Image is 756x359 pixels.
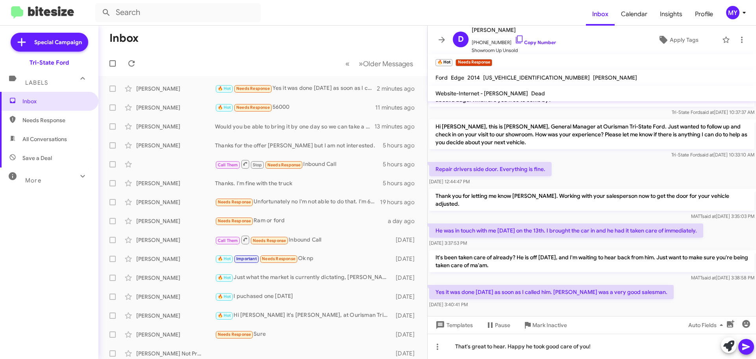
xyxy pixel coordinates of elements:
small: Needs Response [456,59,492,66]
span: Edge [451,74,464,81]
span: Ford [435,74,448,81]
a: Inbox [586,3,615,26]
div: 13 minutes ago [374,123,421,130]
span: Special Campaign [34,38,82,46]
div: [DATE] [392,255,421,263]
span: » [359,59,363,69]
div: 56000 [215,103,375,112]
div: [PERSON_NAME] [136,141,215,149]
span: Needs Response [262,256,295,261]
span: Needs Response [267,162,301,167]
span: Auto Fields [688,318,726,332]
div: [PERSON_NAME] [136,274,215,282]
div: I puchased one [DATE] [215,292,392,301]
div: 11 minutes ago [375,104,421,112]
div: 5 hours ago [383,179,421,187]
div: Inbound Call [215,235,392,245]
button: Auto Fields [682,318,732,332]
span: [DATE] 3:40:41 PM [429,301,468,307]
span: said at [702,275,716,281]
div: [PERSON_NAME] [136,217,215,225]
span: said at [702,213,716,219]
div: [PERSON_NAME] [136,236,215,244]
span: 2014 [467,74,480,81]
div: Thanks for the offer [PERSON_NAME] but I am not interested. [215,141,383,149]
span: [US_VEHICLE_IDENTIFICATION_NUMBER] [483,74,590,81]
span: 🔥 Hot [218,275,231,280]
div: [DATE] [392,350,421,357]
button: Apply Tags [637,33,718,47]
span: 🔥 Hot [218,86,231,91]
div: [DATE] [392,312,421,320]
span: Pause [495,318,510,332]
span: MATT [DATE] 3:35:03 PM [691,213,754,219]
p: Hi [PERSON_NAME], this is [PERSON_NAME], General Manager at Ourisman Tri-State Ford. Just wanted ... [429,119,754,149]
div: [PERSON_NAME] [136,331,215,339]
a: Calendar [615,3,654,26]
div: Unfortunately no I'm not able to do that. I'm 69 with spinal column issues as well as Oxygen when... [215,197,380,206]
div: Ram or ford [215,216,388,225]
input: Search [95,3,261,22]
span: « [345,59,350,69]
div: Thanks. I'm fine with the truck [215,179,383,187]
div: a day ago [388,217,421,225]
div: [PERSON_NAME] Not Provided [136,350,215,357]
span: 🔥 Hot [218,313,231,318]
span: D [458,33,464,46]
div: [PERSON_NAME] [136,85,215,93]
span: Stop [253,162,262,167]
button: Pause [479,318,517,332]
span: Showroom Up Unsold [472,47,556,54]
span: 🔥 Hot [218,294,231,299]
span: [PHONE_NUMBER] [472,35,556,47]
div: [PERSON_NAME] [136,179,215,187]
span: Call Them [218,162,238,167]
span: Mark Inactive [532,318,567,332]
h1: Inbox [109,32,139,45]
div: Inbound Call [215,159,383,169]
span: Needs Response [218,332,251,337]
div: [PERSON_NAME] [136,255,215,263]
span: Dead [531,90,545,97]
span: Tri-State Ford [DATE] 10:37:37 AM [672,109,754,115]
a: Special Campaign [11,33,88,52]
span: Save a Deal [22,154,52,162]
div: [PERSON_NAME] [136,293,215,301]
span: 🔥 Hot [218,105,231,110]
div: MY [726,6,739,19]
span: More [25,177,41,184]
span: 🔥 Hot [218,256,231,261]
button: Next [354,56,418,72]
span: Needs Response [253,238,286,243]
span: said at [700,109,714,115]
div: 5 hours ago [383,160,421,168]
button: MY [719,6,747,19]
span: Needs Response [22,116,89,124]
div: Would you be able to bring it by one day so we can take a look and make an offer? [215,123,374,130]
span: Tri-State Ford [DATE] 10:33:10 AM [671,152,754,158]
div: [PERSON_NAME] [136,104,215,112]
span: Website-Internet - [PERSON_NAME] [435,90,528,97]
div: Ok np [215,254,392,263]
span: Needs Response [218,199,251,205]
div: Hi [PERSON_NAME] it's [PERSON_NAME], at Ourisman Tri-State Ford. Celebrate our Week-long [DATE] S... [215,311,392,320]
a: Insights [654,3,689,26]
a: Profile [689,3,719,26]
div: 5 hours ago [383,141,421,149]
span: Important [236,256,257,261]
button: Previous [341,56,354,72]
span: [DATE] 12:44:47 PM [429,179,470,184]
div: [DATE] [392,236,421,244]
span: MATT [DATE] 3:38:58 PM [691,275,754,281]
div: That's great to hear. Happy he took good care of you! [428,334,756,359]
button: Templates [428,318,479,332]
p: Repair drivers side door. Everything is fine. [429,162,552,176]
span: Templates [434,318,473,332]
span: Needs Response [218,218,251,223]
div: [DATE] [392,331,421,339]
div: [DATE] [392,293,421,301]
div: [PERSON_NAME] [136,312,215,320]
span: Apply Tags [670,33,699,47]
